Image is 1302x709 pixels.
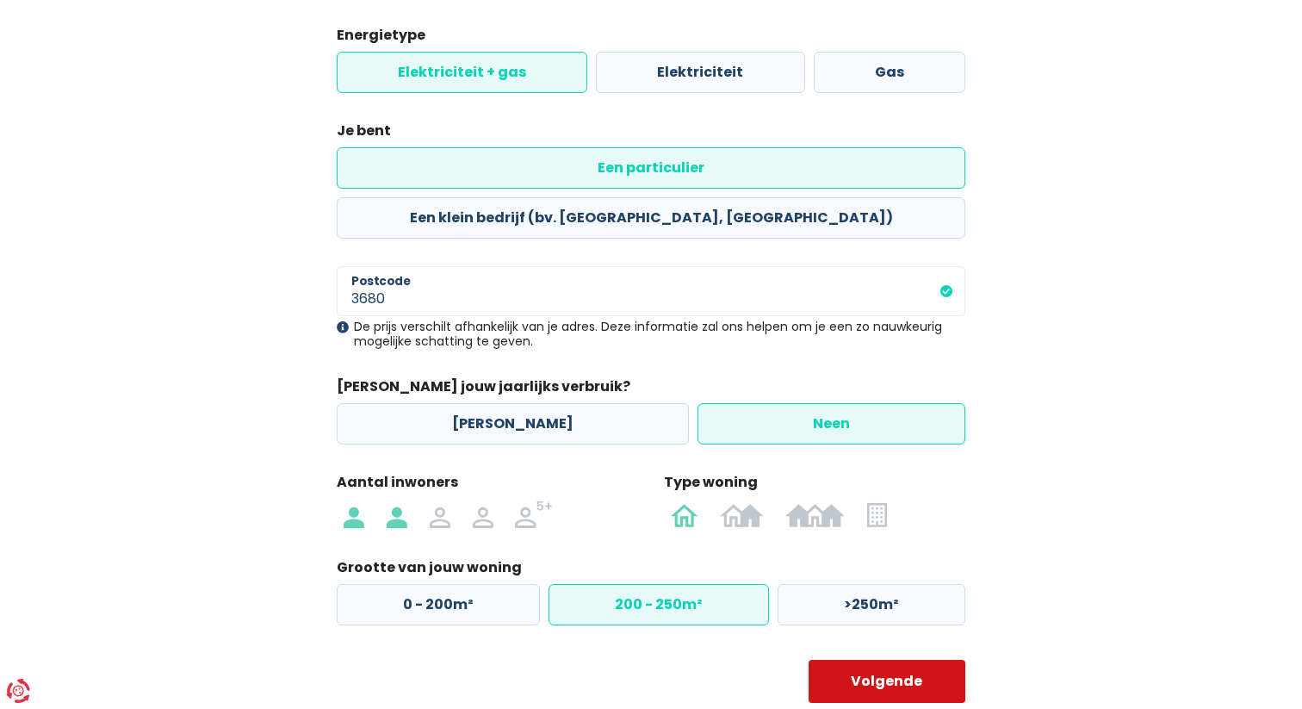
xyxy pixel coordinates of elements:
[337,557,965,584] legend: Grootte van jouw woning
[337,472,638,499] legend: Aantal inwoners
[337,403,689,445] label: [PERSON_NAME]
[515,501,553,528] img: 5+ personen
[337,52,587,93] label: Elektriciteit + gas
[387,501,407,528] img: 2 personen
[814,52,965,93] label: Gas
[337,320,965,349] div: De prijs verschilt afhankelijk van je adres. Deze informatie zal ons helpen om je een zo nauwkeur...
[664,472,965,499] legend: Type woning
[337,584,540,625] label: 0 - 200m²
[671,501,698,528] img: Open bebouwing
[549,584,769,625] label: 200 - 250m²
[809,660,966,703] button: Volgende
[337,197,965,239] label: Een klein bedrijf (bv. [GEOGRAPHIC_DATA], [GEOGRAPHIC_DATA])
[337,266,965,316] input: 1000
[778,584,965,625] label: >250m²
[337,147,965,189] label: Een particulier
[867,501,887,528] img: Appartement
[337,121,965,147] legend: Je bent
[430,501,450,528] img: 3 personen
[344,501,364,528] img: 1 persoon
[720,501,763,528] img: Halfopen bebouwing
[337,25,965,52] legend: Energietype
[785,501,845,528] img: Gesloten bebouwing
[473,501,493,528] img: 4 personen
[697,403,965,445] label: Neen
[337,376,965,403] legend: [PERSON_NAME] jouw jaarlijks verbruik?
[596,52,804,93] label: Elektriciteit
